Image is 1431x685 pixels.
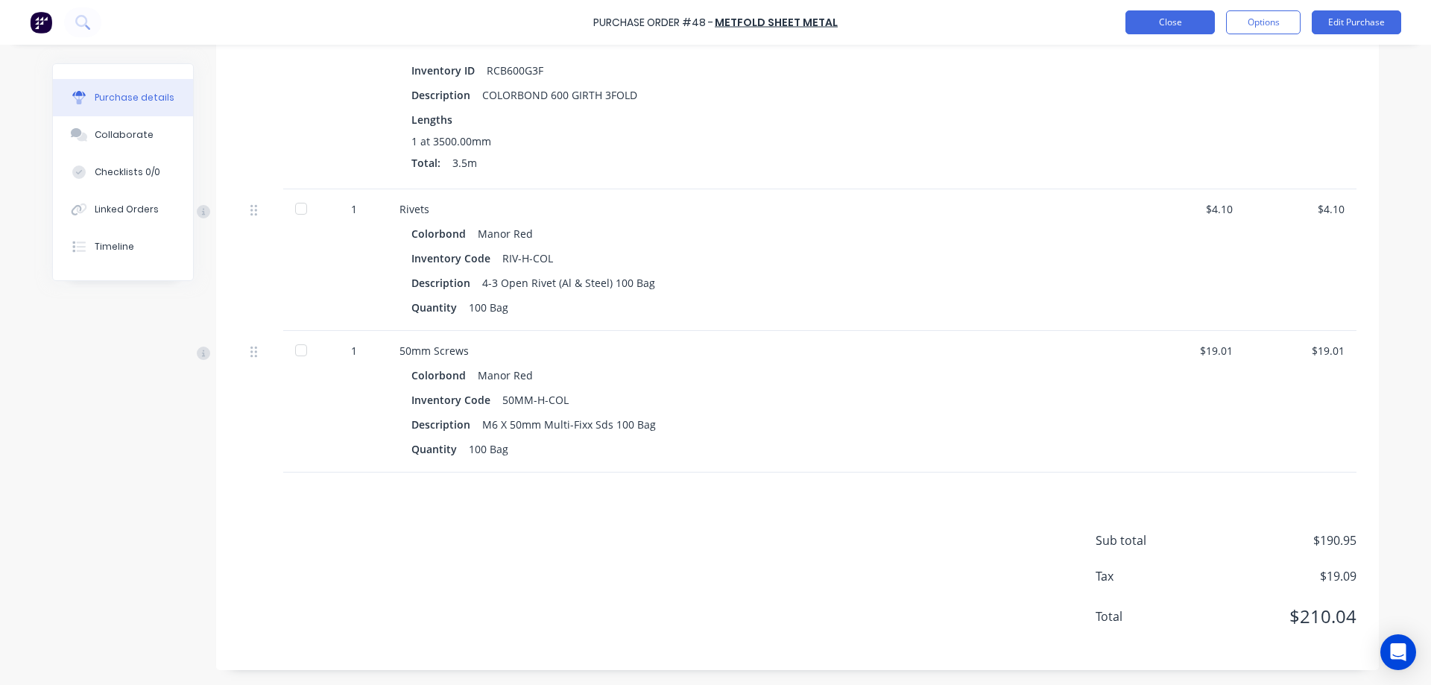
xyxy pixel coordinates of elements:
div: Description [411,272,482,294]
div: Timeline [95,240,134,253]
button: Options [1226,10,1301,34]
div: Inventory Code [411,389,502,411]
span: 1 at 3500.00mm [411,133,491,149]
div: Linked Orders [95,203,159,216]
div: RCB600G3F [487,60,543,81]
div: Rivets [399,201,1121,217]
span: 3.5m [452,155,477,171]
div: Inventory ID [411,60,487,81]
div: 50mm Screws [399,343,1121,359]
div: Description [411,414,482,435]
div: $4.10 [1145,201,1233,217]
div: Purchase Order #48 - [593,15,713,31]
div: 1 [332,343,376,359]
div: 1 [332,201,376,217]
span: Sub total [1096,531,1207,549]
div: Open Intercom Messenger [1380,634,1416,670]
div: $19.01 [1145,343,1233,359]
div: Checklists 0/0 [95,165,160,179]
span: $19.09 [1207,567,1356,585]
div: 4-3 Open Rivet (Al & Steel) 100 Bag [482,272,655,294]
div: Purchase details [95,91,174,104]
button: Edit Purchase [1312,10,1401,34]
div: Quantity [411,297,469,318]
div: RIV-H-COL [502,247,553,269]
div: Inventory Code [411,247,502,269]
div: Colorbond [411,364,472,386]
span: $190.95 [1207,531,1356,549]
button: Collaborate [53,116,193,154]
button: Checklists 0/0 [53,154,193,191]
span: $210.04 [1207,603,1356,630]
div: M6 X 50mm Multi-Fixx Sds 100 Bag [482,414,656,435]
img: Factory [30,11,52,34]
button: Linked Orders [53,191,193,228]
button: Close [1125,10,1215,34]
a: METFOLD SHEET METAL [715,15,838,30]
div: COLORBOND 600 GIRTH 3FOLD [482,84,637,106]
div: 100 Bag [469,438,508,460]
button: Purchase details [53,79,193,116]
div: Quantity [411,438,469,460]
span: Lengths [411,112,452,127]
div: $4.10 [1257,201,1345,217]
div: $19.01 [1257,343,1345,359]
div: Collaborate [95,128,154,142]
div: 100 Bag [469,297,508,318]
div: Manor Red [478,364,533,386]
div: Colorbond [411,223,472,244]
span: Total [1096,607,1207,625]
span: Total: [411,155,440,171]
button: Timeline [53,228,193,265]
div: Manor Red [478,223,533,244]
div: Description [411,84,482,106]
span: Tax [1096,567,1207,585]
div: 50MM-H-COL [502,389,569,411]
